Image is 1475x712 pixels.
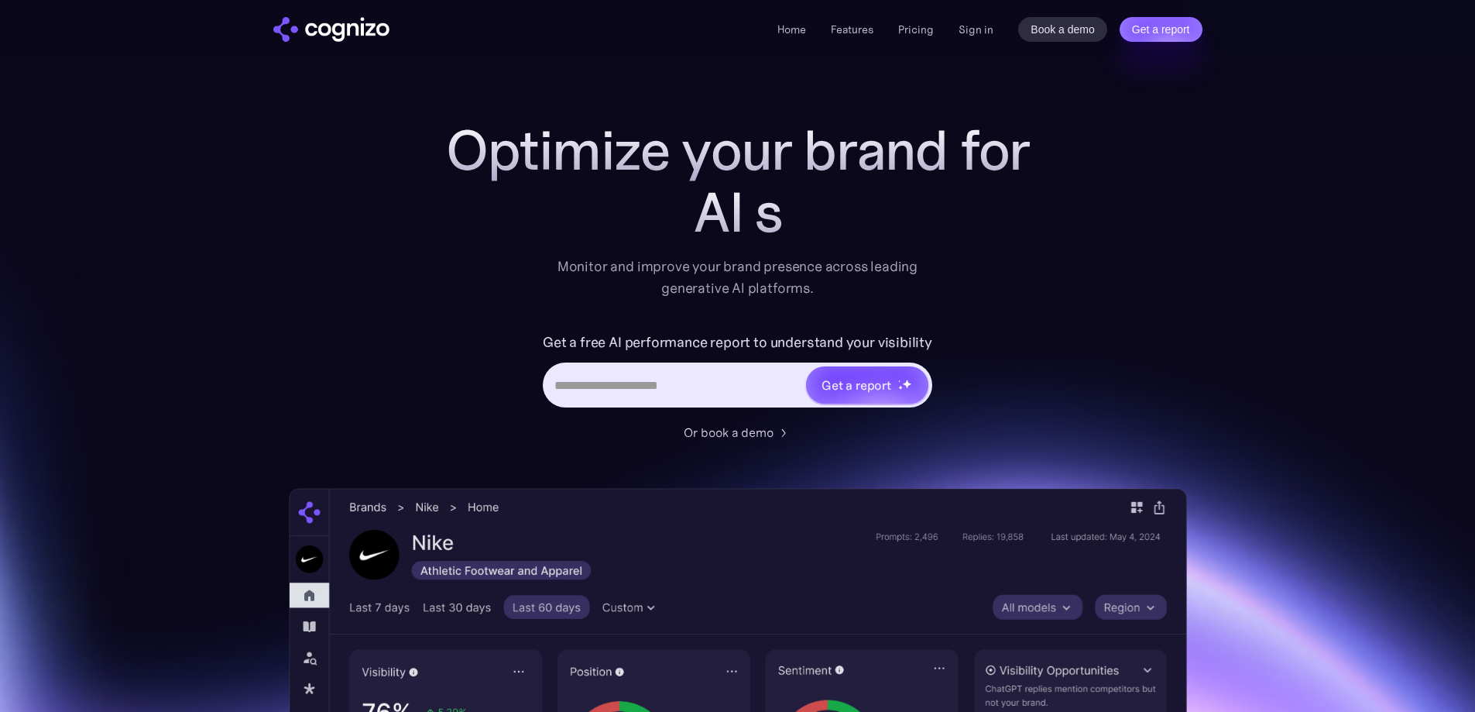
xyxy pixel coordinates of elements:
[898,380,900,382] img: star
[959,20,993,39] a: Sign in
[777,22,806,36] a: Home
[273,17,389,42] img: cognizo logo
[428,119,1048,181] h1: Optimize your brand for
[543,330,932,415] form: Hero URL Input Form
[804,365,930,405] a: Get a reportstarstarstar
[898,22,934,36] a: Pricing
[273,17,389,42] a: home
[684,423,792,442] a: Or book a demo
[684,423,774,442] div: Or book a demo
[831,22,873,36] a: Features
[543,330,932,355] label: Get a free AI performance report to understand your visibility
[547,256,928,299] div: Monitor and improve your brand presence across leading generative AI platforms.
[1120,17,1202,42] a: Get a report
[428,181,1048,243] div: AI s
[822,376,891,394] div: Get a report
[898,385,904,390] img: star
[1018,17,1107,42] a: Book a demo
[902,379,912,389] img: star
